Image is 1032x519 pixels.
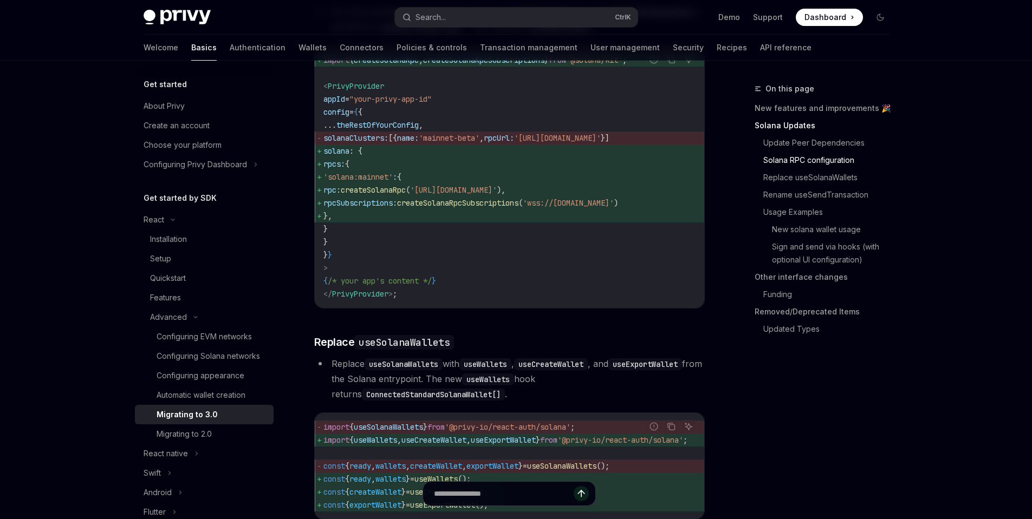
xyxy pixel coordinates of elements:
[323,133,388,143] span: solanaClusters:
[755,186,898,203] a: Rename useSendTransaction
[717,35,747,61] a: Recipes
[601,133,609,143] span: }]
[471,435,536,445] span: useExportWallet
[401,435,466,445] span: useCreateWallet
[536,435,540,445] span: }
[755,100,898,117] a: New features and improvements 🎉
[354,422,423,432] span: useSolanaWallets
[135,229,274,249] a: Installation
[796,9,863,26] a: Dashboard
[557,435,683,445] span: '@privy-io/react-auth/solana'
[157,350,260,363] div: Configuring Solana networks
[755,117,898,134] a: Solana Updates
[135,424,274,444] a: Migrating to 2.0
[157,389,245,402] div: Automatic wallet creation
[341,185,406,195] span: createSolanaRpc
[144,505,166,518] div: Flutter
[354,435,397,445] span: useWallets
[323,263,328,273] span: >
[144,10,211,25] img: dark logo
[362,389,505,400] code: ConnectedStandardSolanaWallet[]
[135,135,274,155] a: Choose your platform
[484,133,514,143] span: rpcUrl:
[664,419,678,433] button: Copy the contents from the code block
[523,198,614,208] span: 'wss://[DOMAIN_NAME]'
[323,461,345,471] span: const
[397,172,401,182] span: {
[150,311,187,324] div: Advanced
[323,185,341,195] span: rpc:
[323,198,397,208] span: rpcSubscriptions:
[416,11,446,24] div: Search...
[445,422,570,432] span: '@privy-io/react-auth/solana'
[345,94,349,104] span: =
[755,286,898,303] a: Funding
[349,474,371,484] span: ready
[157,369,244,382] div: Configuring appearance
[135,210,274,229] button: React
[144,35,178,61] a: Welcome
[323,107,349,117] span: config
[144,213,164,226] div: React
[230,35,285,61] a: Authentication
[328,250,332,260] span: }
[349,435,354,445] span: {
[755,169,898,186] a: Replace useSolanaWallets
[345,461,349,471] span: {
[397,35,467,61] a: Policies & controls
[466,435,471,445] span: ,
[410,474,414,484] span: =
[755,152,898,169] a: Solana RPC configuration
[336,120,419,130] span: theRestOfYourConfig
[458,474,471,484] span: ();
[349,422,354,432] span: {
[323,81,328,91] span: <
[388,133,397,143] span: [{
[497,185,505,195] span: ),
[144,100,185,113] div: About Privy
[323,276,328,286] span: {
[434,482,574,505] input: Ask a question...
[462,461,466,471] span: ,
[150,291,181,304] div: Features
[345,474,349,484] span: {
[755,134,898,152] a: Update Peer Dependencies
[388,289,393,299] span: >
[323,224,328,234] span: }
[323,120,336,130] span: ...
[614,198,618,208] span: )
[755,303,898,320] a: Removed/Deprecated Items
[365,358,443,370] code: useSolanaWallets
[755,238,898,268] a: Sign and send via hooks (with optional UI configuration)
[459,358,511,370] code: useWallets
[479,133,484,143] span: ,
[340,35,384,61] a: Connectors
[375,474,406,484] span: wallets
[323,237,328,247] span: }
[673,35,704,61] a: Security
[358,107,362,117] span: {
[323,146,349,156] span: solana
[647,419,661,433] button: Report incorrect code
[480,35,577,61] a: Transaction management
[135,268,274,288] a: Quickstart
[157,330,252,343] div: Configuring EVM networks
[144,78,187,91] h5: Get started
[523,461,527,471] span: =
[323,250,328,260] span: }
[755,268,898,286] a: Other interface changes
[135,346,274,366] a: Configuring Solana networks
[397,133,419,143] span: name:
[191,35,217,61] a: Basics
[354,335,454,350] code: useSolanaWallets
[753,12,783,23] a: Support
[323,211,332,221] span: },
[755,320,898,338] a: Updated Types
[144,467,161,479] div: Swift
[371,461,375,471] span: ,
[135,405,274,424] a: Migrating to 3.0
[393,289,397,299] span: ;
[419,133,479,143] span: 'mainnet-beta'
[615,13,631,22] span: Ctrl K
[323,172,393,182] span: 'solana:mainnet'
